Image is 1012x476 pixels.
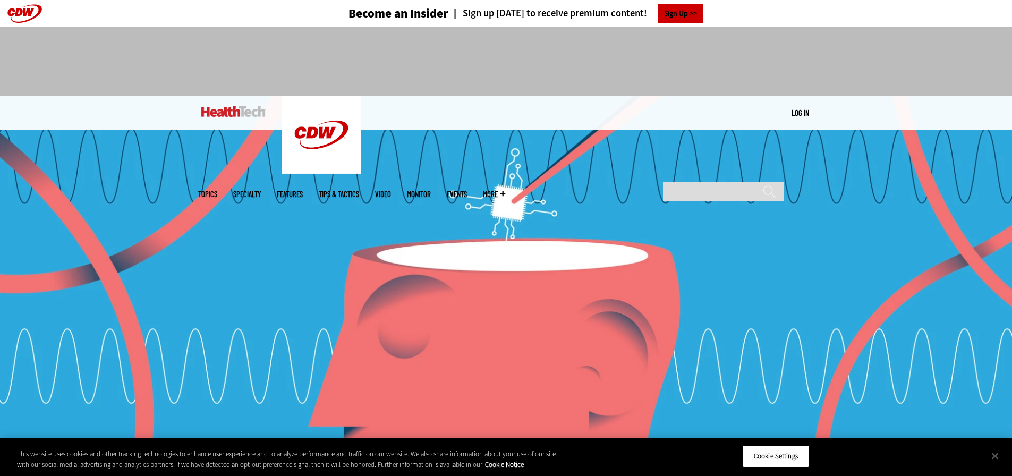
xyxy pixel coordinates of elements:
[983,444,1007,467] button: Close
[485,460,524,469] a: More information about your privacy
[198,190,217,198] span: Topics
[313,37,700,85] iframe: advertisement
[407,190,431,198] a: MonITor
[792,107,809,118] div: User menu
[17,449,557,470] div: This website uses cookies and other tracking technologies to enhance user experience and to analy...
[375,190,391,198] a: Video
[201,106,266,117] img: Home
[483,190,505,198] span: More
[792,108,809,117] a: Log in
[743,445,809,467] button: Cookie Settings
[282,96,361,174] img: Home
[282,166,361,177] a: CDW
[448,8,647,19] a: Sign up [DATE] to receive premium content!
[658,4,703,23] a: Sign Up
[309,7,448,20] a: Become an Insider
[319,190,359,198] a: Tips & Tactics
[277,190,303,198] a: Features
[447,190,467,198] a: Events
[348,7,448,20] h3: Become an Insider
[233,190,261,198] span: Specialty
